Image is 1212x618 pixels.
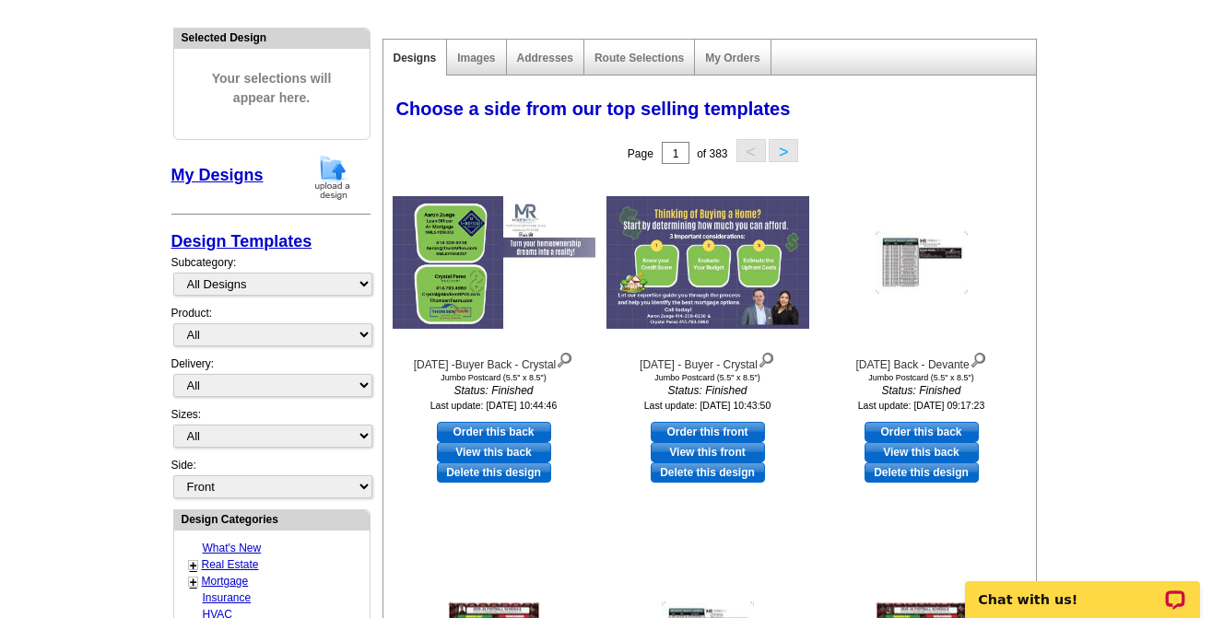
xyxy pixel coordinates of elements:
[606,373,809,382] div: Jumbo Postcard (5.5" x 8.5")
[628,147,653,160] span: Page
[820,348,1023,373] div: [DATE] Back - Devante
[953,560,1212,618] iframe: LiveChat chat widget
[651,462,765,483] a: Delete this design
[171,254,371,305] div: Subcategory:
[171,406,371,457] div: Sizes:
[556,348,573,368] img: view design details
[606,382,809,399] i: Status: Finished
[820,373,1023,382] div: Jumbo Postcard (5.5" x 8.5")
[820,382,1023,399] i: Status: Finished
[865,422,979,442] a: use this design
[393,196,595,329] img: Sept 25 -Buyer Back - Crystal
[769,139,798,162] button: >
[393,382,595,399] i: Status: Finished
[203,591,252,604] a: Insurance
[188,51,356,126] span: Your selections will appear here.
[644,400,771,411] small: Last update: [DATE] 10:43:50
[736,139,766,162] button: <
[393,373,595,382] div: Jumbo Postcard (5.5" x 8.5")
[437,462,551,483] a: Delete this design
[876,232,968,294] img: Aug 2025 Back - Devante
[758,348,775,368] img: view design details
[171,166,264,184] a: My Designs
[393,348,595,373] div: [DATE] -Buyer Back - Crystal
[437,422,551,442] a: use this design
[651,422,765,442] a: use this design
[865,442,979,462] a: View this back
[202,558,259,571] a: Real Estate
[517,52,573,64] a: Addresses
[396,99,791,119] span: Choose a side from our top selling templates
[457,52,495,64] a: Images
[171,457,371,500] div: Side:
[171,232,312,251] a: Design Templates
[858,400,985,411] small: Last update: [DATE] 09:17:23
[190,575,197,589] a: +
[594,52,684,64] a: Route Selections
[174,29,370,46] div: Selected Design
[171,356,371,406] div: Delivery:
[865,462,979,483] a: Delete this design
[394,52,437,64] a: Designs
[970,348,987,368] img: view design details
[202,575,249,588] a: Mortgage
[697,147,727,160] span: of 383
[190,558,197,573] a: +
[309,154,357,201] img: upload-design
[203,542,262,554] a: What's New
[606,196,809,329] img: Sept 2025 - Buyer - Crystal
[430,400,558,411] small: Last update: [DATE] 10:44:46
[437,442,551,462] a: View this back
[171,305,371,356] div: Product:
[606,348,809,373] div: [DATE] - Buyer - Crystal
[174,510,370,528] div: Design Categories
[651,442,765,462] a: View this front
[705,52,759,64] a: My Orders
